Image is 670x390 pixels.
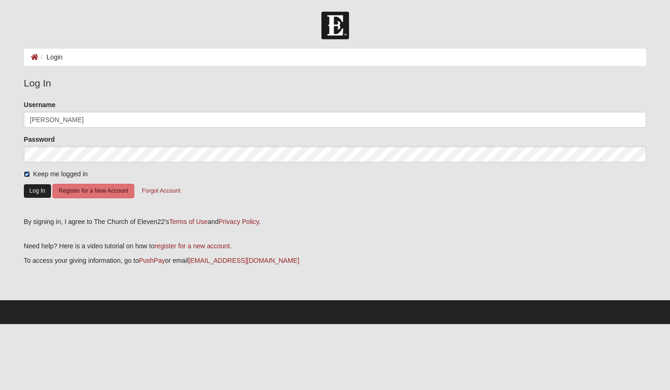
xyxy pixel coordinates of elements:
button: Register for a New Account [52,184,134,198]
button: Forgot Account [136,184,186,198]
p: To access your giving information, go to or email [24,256,646,266]
div: By signing in, I agree to The Church of Eleven22's and . [24,217,646,227]
a: [EMAIL_ADDRESS][DOMAIN_NAME] [189,257,299,264]
a: register for a new account [154,242,230,250]
p: Need help? Here is a video tutorial on how to . [24,241,646,251]
label: Username [24,100,56,109]
button: Log In [24,184,51,198]
span: Keep me logged in [33,170,88,178]
img: Church of Eleven22 Logo [321,12,349,39]
li: Login [38,52,63,62]
a: PushPay [139,257,165,264]
legend: Log In [24,76,646,91]
a: Privacy Policy [218,218,259,225]
input: Keep me logged in [24,171,30,177]
a: Terms of Use [169,218,207,225]
label: Password [24,135,55,144]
